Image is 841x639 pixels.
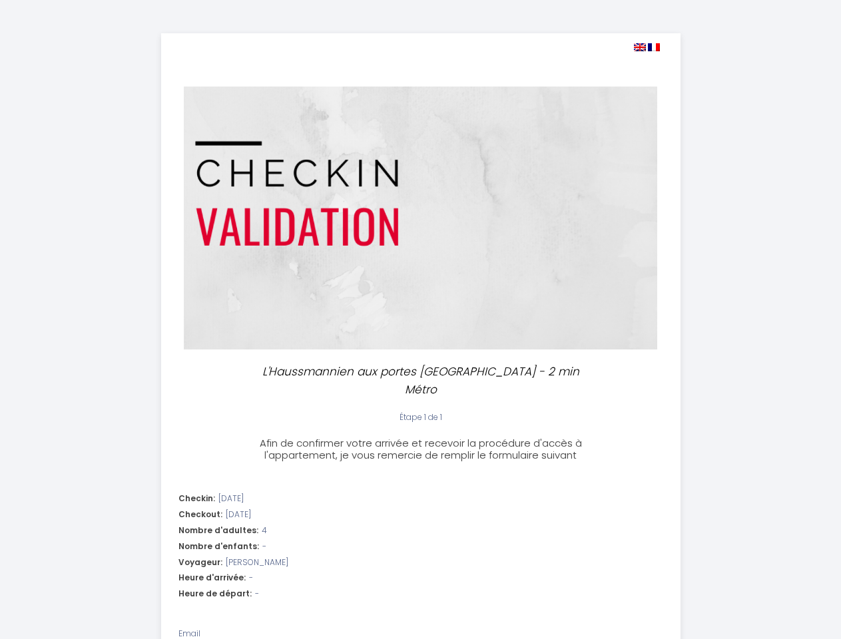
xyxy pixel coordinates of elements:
[249,572,253,584] span: -
[634,43,646,51] img: en.png
[226,556,288,569] span: [PERSON_NAME]
[178,556,222,569] span: Voyageur:
[178,509,222,521] span: Checkout:
[262,525,267,537] span: 4
[178,525,258,537] span: Nombre d'adultes:
[178,493,215,505] span: Checkin:
[178,572,246,584] span: Heure d'arrivée:
[648,43,660,51] img: fr.png
[262,540,266,553] span: -
[400,411,442,423] span: Étape 1 de 1
[226,509,251,521] span: [DATE]
[178,588,252,600] span: Heure de départ:
[218,493,244,505] span: [DATE]
[256,363,584,398] p: L'Haussmannien aux portes [GEOGRAPHIC_DATA] - 2 min Métro
[255,588,259,600] span: -
[178,540,259,553] span: Nombre d'enfants:
[260,436,582,462] span: Afin de confirmer votre arrivée et recevoir la procédure d'accès à l'appartement, je vous remerci...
